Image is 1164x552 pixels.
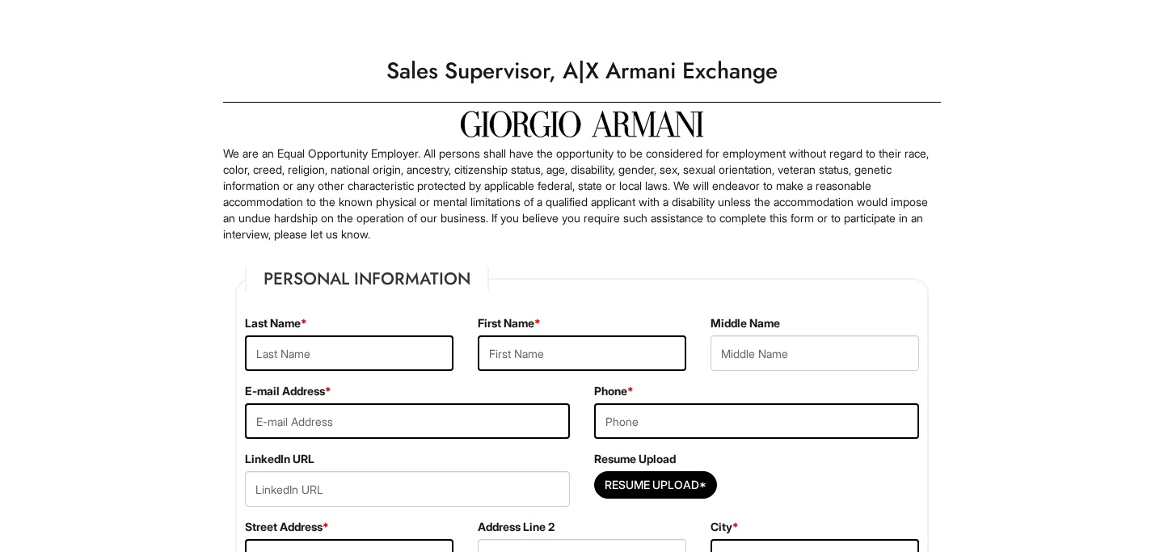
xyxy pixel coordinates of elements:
label: Street Address [245,519,329,535]
label: Last Name [245,315,307,331]
input: Middle Name [711,335,919,371]
label: First Name [478,315,541,331]
h1: Sales Supervisor, A|X Armani Exchange [215,48,949,94]
button: Resume Upload*Resume Upload* [594,471,717,499]
input: First Name [478,335,686,371]
input: Phone [594,403,919,439]
legend: Personal Information [245,267,489,291]
label: LinkedIn URL [245,451,314,467]
label: Address Line 2 [478,519,555,535]
input: LinkedIn URL [245,471,570,507]
input: Last Name [245,335,453,371]
label: Middle Name [711,315,780,331]
label: Phone [594,383,634,399]
label: Resume Upload [594,451,676,467]
img: Giorgio Armani [461,111,703,137]
label: City [711,519,739,535]
input: E-mail Address [245,403,570,439]
label: E-mail Address [245,383,331,399]
p: We are an Equal Opportunity Employer. All persons shall have the opportunity to be considered for... [223,145,941,242]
